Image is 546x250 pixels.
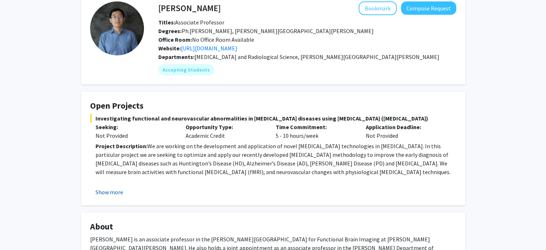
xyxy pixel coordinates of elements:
h4: About [90,222,456,232]
button: Compose Request to Jun Hua [401,1,456,15]
p: We are working on the development and application of novel [MEDICAL_DATA] technologies in [MEDICA... [95,142,456,176]
span: No Office Room Available [158,36,254,43]
b: Website: [158,45,181,52]
h4: [PERSON_NAME] [158,1,221,15]
iframe: Chat [5,218,31,245]
h4: Open Projects [90,101,456,111]
b: Degrees: [158,27,182,35]
b: Titles: [158,19,175,26]
span: Associate Professor [158,19,224,26]
strong: Project Description: [95,142,148,150]
a: Opens in a new tab [181,45,237,52]
div: Not Provided [360,123,451,140]
b: Office Room: [158,36,192,43]
p: Opportunity Type: [186,123,265,131]
div: Academic Credit [180,123,270,140]
img: Profile Picture [90,1,144,55]
div: 5 - 10 hours/week [270,123,360,140]
button: Add Jun Hua to Bookmarks [359,1,397,15]
span: Ph.[PERSON_NAME], [PERSON_NAME][GEOGRAPHIC_DATA][PERSON_NAME] [158,27,374,35]
button: Show more [95,188,123,196]
b: Departments: [158,53,195,60]
p: Seeking: [95,123,175,131]
mat-chip: Accepting Students [158,64,214,76]
p: Time Commitment: [276,123,355,131]
p: Application Deadline: [366,123,445,131]
div: Not Provided [95,131,175,140]
span: Investigating functional and neurovascular abnormalities in [MEDICAL_DATA] diseases using [MEDICA... [90,114,456,123]
span: [MEDICAL_DATA] and Radiological Science, [PERSON_NAME][GEOGRAPHIC_DATA][PERSON_NAME] [195,53,439,60]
